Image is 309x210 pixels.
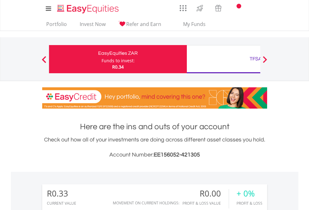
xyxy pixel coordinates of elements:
h3: Account Number: [42,151,267,159]
div: CURRENT VALUE [47,201,76,205]
div: R0.00 [182,189,229,198]
a: AppsGrid [176,2,191,12]
div: EasyEquities ZAR [53,49,183,58]
div: Profit & Loss Value [182,201,229,205]
div: Movement on Current Holdings: [113,201,179,205]
img: EasyCredit Promotion Banner [42,87,267,109]
a: Home page [55,2,121,14]
button: Previous [38,59,50,65]
span: R0.34 [112,64,124,70]
span: My Funds [174,20,215,28]
div: Funds to invest: [102,58,135,64]
img: thrive-v2.svg [195,3,205,13]
img: vouchers-v2.svg [213,3,223,13]
span: Refer and Earn [126,21,161,28]
div: Profit & Loss [237,201,262,205]
a: Refer and Earn [116,21,164,31]
a: My Profile [259,2,275,15]
a: FAQ's and Support [243,2,259,14]
img: grid-menu-icon.svg [180,5,187,12]
button: Next [259,59,271,65]
a: Notifications [227,2,243,14]
img: EasyEquities_Logo.png [56,4,121,14]
div: R0.33 [47,189,76,198]
div: Check out how all of your investments are doing across different asset classes you hold. [42,136,267,159]
a: Portfolio [44,21,69,31]
span: EE156052-421305 [154,152,200,158]
div: + 0% [237,189,262,198]
a: Invest Now [77,21,108,31]
a: Vouchers [209,2,227,13]
h1: Here are the ins and outs of your account [42,121,267,132]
